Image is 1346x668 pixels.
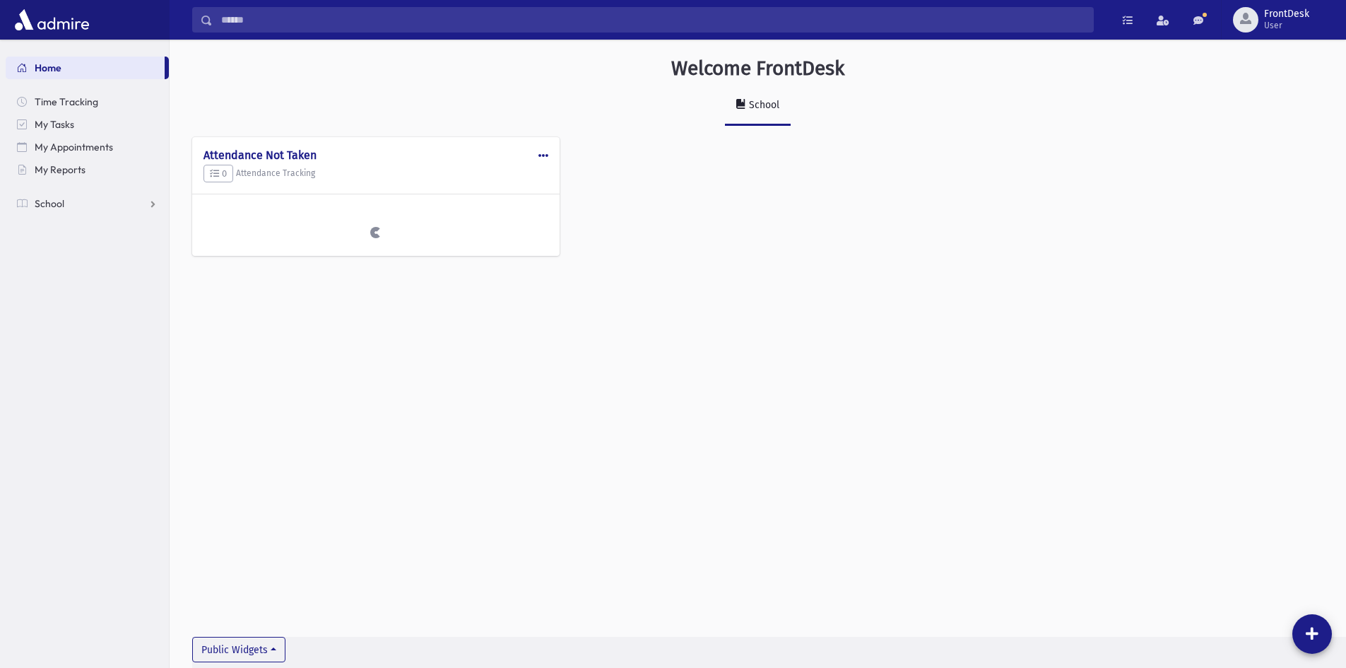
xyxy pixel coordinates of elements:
[6,158,169,181] a: My Reports
[6,192,169,215] a: School
[35,141,113,153] span: My Appointments
[35,61,61,74] span: Home
[192,637,285,662] button: Public Widgets
[1264,8,1309,20] span: FrontDesk
[671,57,844,81] h3: Welcome FrontDesk
[213,7,1093,33] input: Search
[210,168,227,179] span: 0
[35,197,64,210] span: School
[6,57,165,79] a: Home
[35,163,85,176] span: My Reports
[203,165,548,183] h5: Attendance Tracking
[1264,20,1309,31] span: User
[746,99,779,111] div: School
[203,148,548,162] h4: Attendance Not Taken
[6,136,169,158] a: My Appointments
[6,113,169,136] a: My Tasks
[35,118,74,131] span: My Tasks
[725,86,791,126] a: School
[203,165,233,183] button: 0
[35,95,98,108] span: Time Tracking
[11,6,93,34] img: AdmirePro
[6,90,169,113] a: Time Tracking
